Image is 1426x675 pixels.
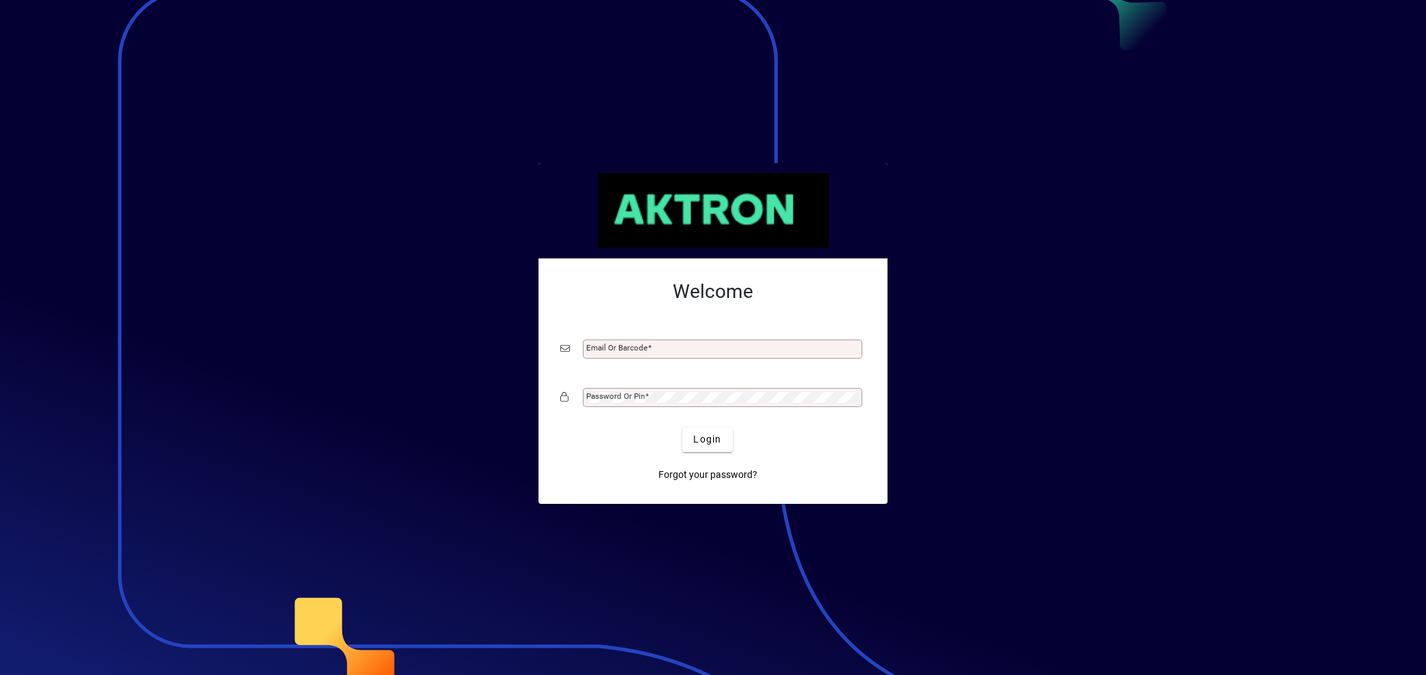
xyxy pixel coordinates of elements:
mat-label: Password or Pin [586,391,645,401]
h2: Welcome [560,280,866,303]
mat-label: Email or Barcode [586,343,648,352]
a: Forgot your password? [653,463,763,487]
span: Login [693,432,721,447]
span: Forgot your password? [658,468,757,482]
button: Login [682,427,732,452]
